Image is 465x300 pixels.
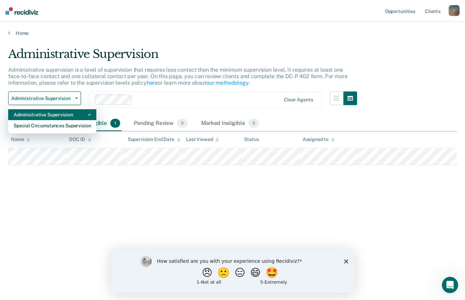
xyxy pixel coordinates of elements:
[147,80,158,86] a: here
[248,119,259,128] span: 0
[132,116,189,131] div: Pending Review0
[303,137,335,142] div: Assigned to
[8,67,347,86] p: Administrative supervision is a level of supervision that requires less contact than the minimum ...
[11,137,30,142] div: Name
[206,80,248,86] a: our methodology
[200,116,260,131] div: Marked Ineligible0
[14,109,91,120] div: Administrative Supervision
[449,5,460,16] button: i
[284,97,313,103] div: Clear agents
[111,249,354,293] iframe: Survey by Kim from Recidiviz
[69,137,91,142] div: DOC ID
[128,137,180,142] div: Supervision End Date
[5,7,38,15] img: Recidiviz
[11,96,73,101] span: Administrative Supervision
[14,120,91,131] div: Special Circumstances Supervision
[244,137,259,142] div: Status
[8,30,457,36] a: Home
[442,277,458,293] iframe: Intercom live chat
[177,119,188,128] span: 0
[8,91,81,105] button: Administrative Supervision
[110,119,120,128] span: 1
[8,47,357,67] div: Administrative Supervision
[186,137,219,142] div: Last Viewed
